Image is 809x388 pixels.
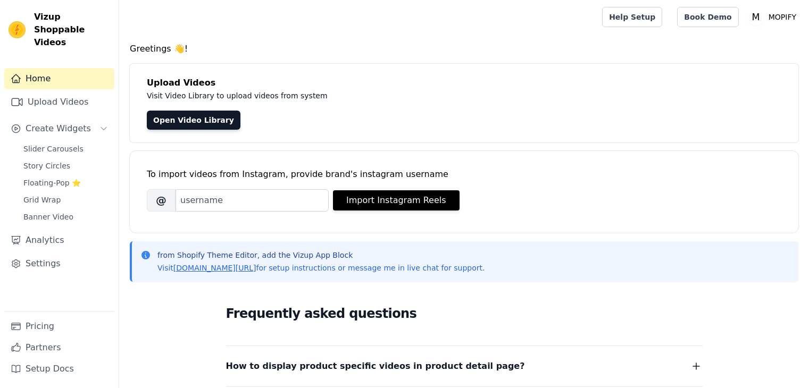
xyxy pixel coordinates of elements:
[147,77,781,89] h4: Upload Videos
[17,209,114,224] a: Banner Video
[147,189,176,212] span: @
[147,168,781,181] div: To import videos from Instagram, provide brand's instagram username
[17,175,114,190] a: Floating-Pop ⭐
[4,230,114,251] a: Analytics
[4,337,114,358] a: Partners
[147,89,623,102] p: Visit Video Library to upload videos from system
[602,7,662,27] a: Help Setup
[157,250,485,260] p: from Shopify Theme Editor, add the Vizup App Block
[4,358,114,379] a: Setup Docs
[23,144,84,154] span: Slider Carousels
[17,141,114,156] a: Slider Carousels
[26,122,91,135] span: Create Widgets
[173,264,256,272] a: [DOMAIN_NAME][URL]
[17,158,114,173] a: Story Circles
[176,189,329,212] input: username
[752,12,760,22] text: M
[157,263,485,273] p: Visit for setup instructions or message me in live chat for support.
[4,91,114,113] a: Upload Videos
[23,161,70,171] span: Story Circles
[9,21,26,38] img: Vizup
[333,190,460,210] button: Import Instagram Reels
[4,68,114,89] a: Home
[4,316,114,337] a: Pricing
[23,178,81,188] span: Floating-Pop ⭐
[34,11,110,49] span: Vizup Shoppable Videos
[226,303,703,324] h2: Frequently asked questions
[747,7,800,27] button: M MOPIFY
[23,195,61,205] span: Grid Wrap
[17,192,114,207] a: Grid Wrap
[23,212,73,222] span: Banner Video
[764,7,800,27] p: MOPIFY
[130,43,798,55] h4: Greetings 👋!
[226,359,525,374] span: How to display product specific videos in product detail page?
[677,7,738,27] a: Book Demo
[226,359,703,374] button: How to display product specific videos in product detail page?
[147,111,240,130] a: Open Video Library
[4,253,114,274] a: Settings
[4,118,114,139] button: Create Widgets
